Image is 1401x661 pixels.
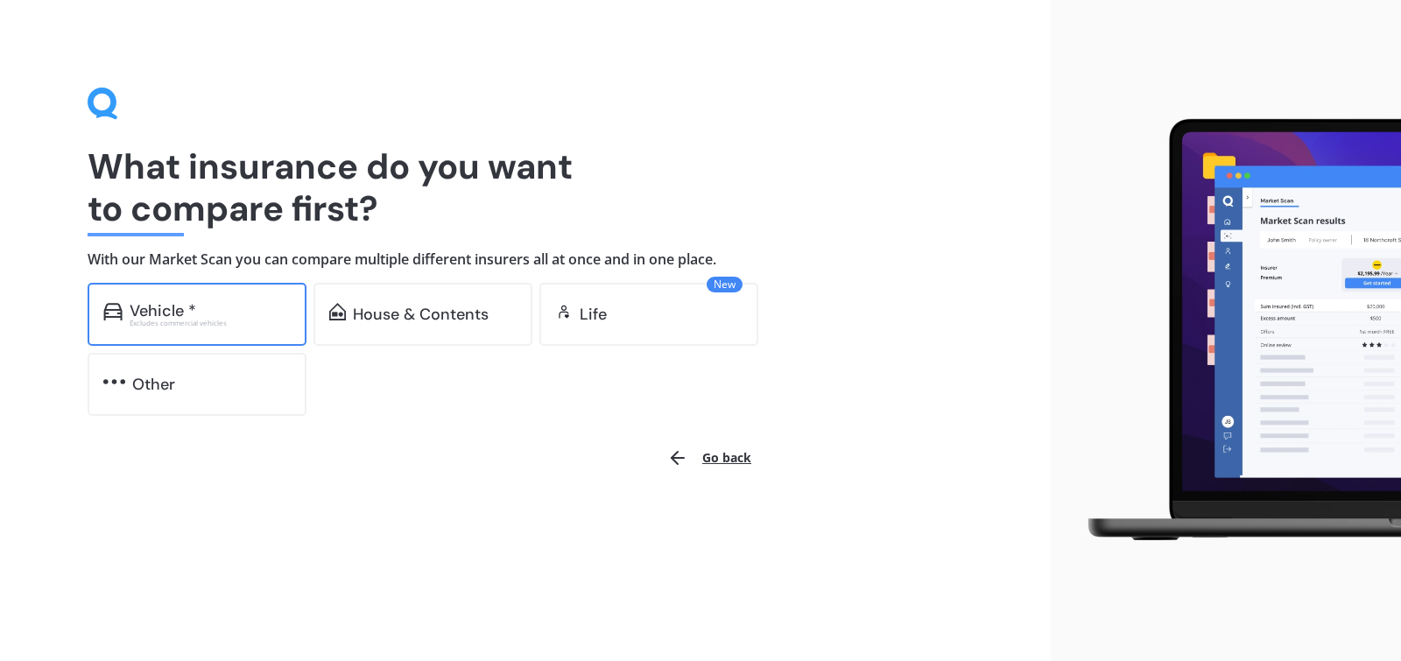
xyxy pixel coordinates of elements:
button: Go back [657,437,762,479]
img: other.81dba5aafe580aa69f38.svg [103,373,125,390]
img: life.f720d6a2d7cdcd3ad642.svg [555,303,573,320]
h1: What insurance do you want to compare first? [88,145,963,229]
img: car.f15378c7a67c060ca3f3.svg [103,303,123,320]
div: House & Contents [353,306,489,323]
div: Life [580,306,607,323]
div: Other [132,376,175,393]
h4: With our Market Scan you can compare multiple different insurers all at once and in one place. [88,250,963,269]
div: Vehicle * [130,302,196,320]
img: laptop.webp [1065,109,1401,551]
img: home-and-contents.b802091223b8502ef2dd.svg [329,303,346,320]
div: Excludes commercial vehicles [130,320,291,327]
span: New [707,277,743,292]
